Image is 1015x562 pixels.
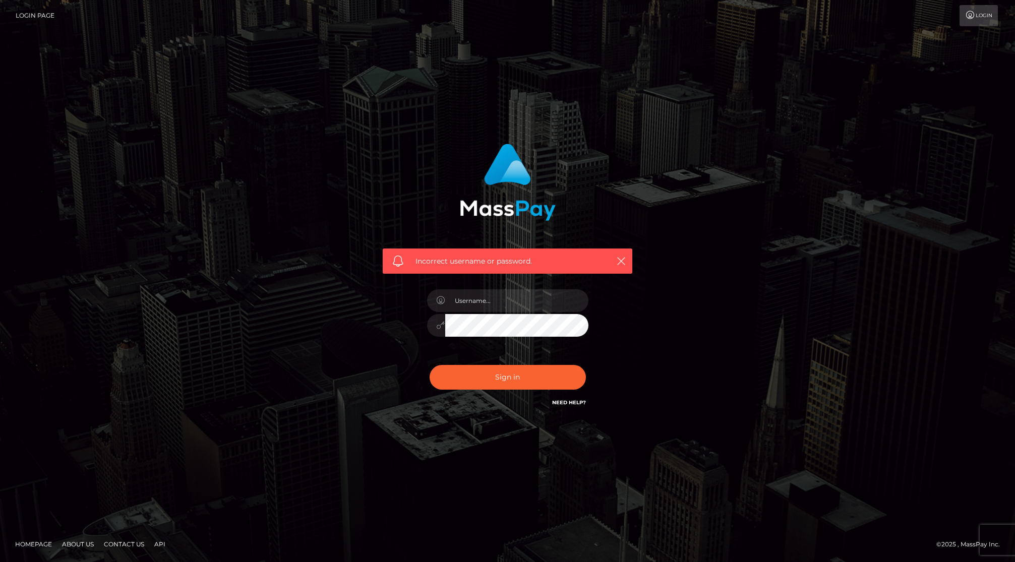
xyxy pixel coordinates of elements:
a: API [150,536,169,552]
a: Login Page [16,5,54,26]
span: Incorrect username or password. [415,256,600,267]
a: Need Help? [552,399,586,406]
a: About Us [58,536,98,552]
a: Homepage [11,536,56,552]
a: Contact Us [100,536,148,552]
button: Sign in [430,365,586,390]
input: Username... [445,289,588,312]
a: Login [960,5,998,26]
img: MassPay Login [460,144,556,221]
div: © 2025 , MassPay Inc. [936,539,1007,550]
